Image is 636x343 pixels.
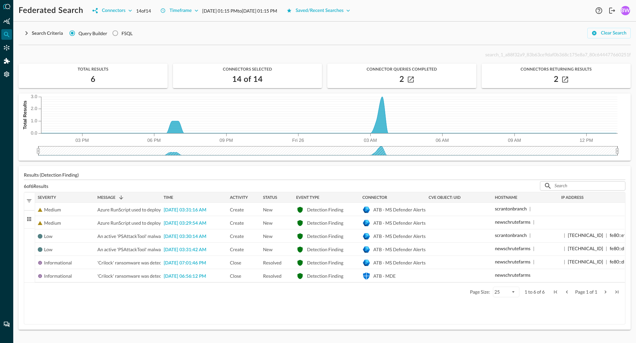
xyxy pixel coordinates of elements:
div: Informational [44,256,72,269]
p: [TECHNICAL_ID] [568,245,603,252]
button: Saved/Recent Searches [283,5,354,16]
p: scrantonbranch [495,232,527,239]
span: 'Crilock' ransomware was detected [97,256,168,269]
p: | [606,232,607,239]
div: Low [44,243,52,256]
input: Search [555,180,610,192]
span: Event Type [296,195,319,200]
span: 1 [586,289,589,295]
div: ATB - MDE [373,269,396,283]
p: | [533,218,534,225]
span: New [263,203,273,216]
span: IP Address [561,195,584,200]
div: Medium [44,203,61,216]
p: newschrutefarms [495,258,530,265]
span: 1 [525,289,527,295]
div: Detection Finding [307,216,344,230]
span: Azure RunScript used to deploy malicious code [97,216,191,230]
span: [DATE] 03:29:54 AM [164,221,206,226]
div: BW [621,6,630,15]
tspan: 06 PM [147,138,161,143]
span: Connector [362,195,387,200]
div: Low [44,230,52,243]
div: Settings [1,69,12,80]
span: Connectors Selected [173,67,322,72]
span: Create [230,216,244,230]
span: [DATE] 06:56:12 PM [164,274,206,279]
p: 6 of 6 Results [24,183,48,190]
button: Connectors [88,5,136,16]
p: newschrutefarms [495,271,530,278]
div: Detection Finding [307,203,344,216]
span: [DATE] 03:31:16 AM [164,208,206,212]
div: Page Size [493,287,519,297]
span: Message [97,195,116,200]
button: Help [594,5,604,16]
div: Detection Finding [307,243,344,256]
tspan: 06 AM [436,138,449,143]
p: [TECHNICAL_ID] [568,258,603,265]
h2: 6 [91,74,95,85]
tspan: 09 AM [508,138,521,143]
div: Page Size: [470,289,490,295]
h2: 2 [554,74,558,85]
div: Detection Finding [307,256,344,269]
span: 6 [542,289,545,295]
span: Page [575,289,585,295]
p: 14 of 14 [136,7,151,14]
span: Close [230,256,241,269]
div: Last Page [614,289,620,295]
p: | [564,232,565,239]
div: Federated Search [1,29,12,40]
p: newschrutefarms [495,218,530,225]
svg: Microsoft Graph API - Security [362,259,370,267]
span: Create [230,203,244,216]
div: Connectors [102,7,125,15]
span: Total Results [19,67,168,72]
span: Query Builder [79,30,107,37]
span: Connector Queries Completed [327,67,476,72]
div: Medium [44,216,61,230]
p: | [564,245,565,252]
span: 1 [595,289,597,295]
span: Create [230,243,244,256]
tspan: 09 PM [220,138,233,143]
tspan: 0.0 [31,130,37,136]
div: 25 [495,289,510,295]
div: Connectors [1,42,12,53]
div: ATB - MS Defender Alerts [373,216,426,230]
p: | [564,258,565,265]
span: Time [164,195,173,200]
h2: 2 [399,74,404,85]
span: [DATE] 07:01:46 PM [164,261,206,265]
tspan: 12 PM [580,138,593,143]
tspan: Fri 26 [292,138,304,143]
div: ATB - MS Defender Alerts [373,203,426,216]
p: | [533,245,534,252]
tspan: 2.0 [31,106,37,111]
span: to [528,289,532,295]
p: scrantonbranch [495,205,527,212]
svg: Microsoft Graph API - Security [362,246,370,254]
span: Activity [230,195,248,200]
tspan: Total Results [22,100,27,129]
div: Detection Finding [307,269,344,283]
div: ATB - MS Defender Alerts [373,243,426,256]
span: Hostname [495,195,517,200]
div: Chat [1,319,12,330]
span: Create [230,230,244,243]
div: Detection Finding [307,230,344,243]
span: Connectors Returning Results [482,67,631,72]
span: Resolved [263,256,282,269]
p: | [533,258,534,265]
p: newschrutefarms [495,245,530,252]
tspan: 1.0 [31,118,37,123]
svg: Microsoft Defender for Endpoint [362,272,370,280]
div: ATB - MS Defender Alerts [373,230,426,243]
p: | [529,205,531,212]
span: Severity [38,195,56,200]
p: Results (Detection Finding) [24,171,625,178]
span: search_1_a88f32a9_83b63ce9daf0b368c175e8a7_80c644477660251f [485,52,631,57]
p: | [606,258,607,265]
p: [TECHNICAL_ID] [568,232,603,239]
